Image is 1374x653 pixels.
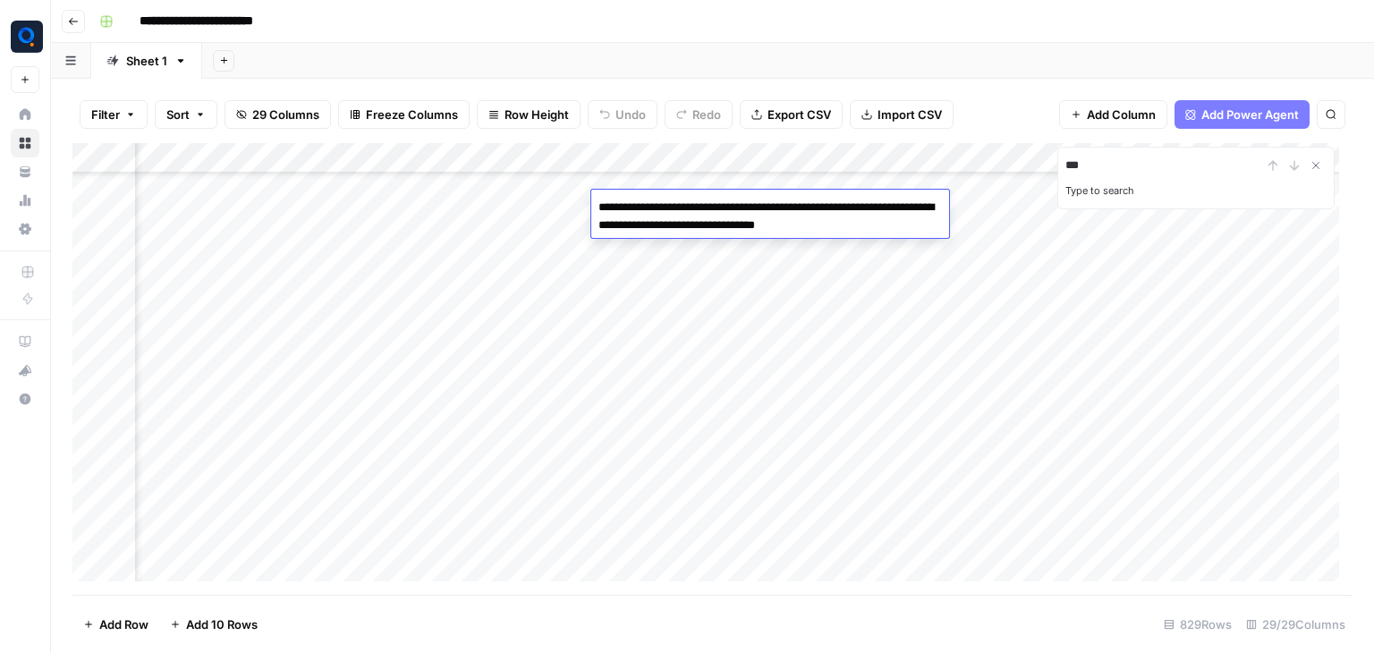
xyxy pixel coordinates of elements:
[1239,610,1353,639] div: 29/29 Columns
[155,100,217,129] button: Sort
[1059,100,1167,129] button: Add Column
[252,106,319,123] span: 29 Columns
[505,106,569,123] span: Row Height
[366,106,458,123] span: Freeze Columns
[12,357,38,384] div: What's new?
[166,106,190,123] span: Sort
[11,215,39,243] a: Settings
[1065,184,1134,197] label: Type to search
[99,615,148,633] span: Add Row
[91,43,202,79] a: Sheet 1
[1157,610,1239,639] div: 829 Rows
[338,100,470,129] button: Freeze Columns
[11,385,39,413] button: Help + Support
[225,100,331,129] button: 29 Columns
[11,21,43,53] img: Qubit - SEO Logo
[692,106,721,123] span: Redo
[768,106,831,123] span: Export CSV
[159,610,268,639] button: Add 10 Rows
[1201,106,1299,123] span: Add Power Agent
[11,186,39,215] a: Usage
[80,100,148,129] button: Filter
[11,129,39,157] a: Browse
[588,100,657,129] button: Undo
[665,100,733,129] button: Redo
[186,615,258,633] span: Add 10 Rows
[11,14,39,59] button: Workspace: Qubit - SEO
[1175,100,1310,129] button: Add Power Agent
[615,106,646,123] span: Undo
[11,356,39,385] button: What's new?
[850,100,954,129] button: Import CSV
[1087,106,1156,123] span: Add Column
[91,106,120,123] span: Filter
[72,610,159,639] button: Add Row
[477,100,581,129] button: Row Height
[126,52,167,70] div: Sheet 1
[11,157,39,186] a: Your Data
[878,106,942,123] span: Import CSV
[11,100,39,129] a: Home
[740,100,843,129] button: Export CSV
[1305,155,1327,176] button: Close Search
[11,327,39,356] a: AirOps Academy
